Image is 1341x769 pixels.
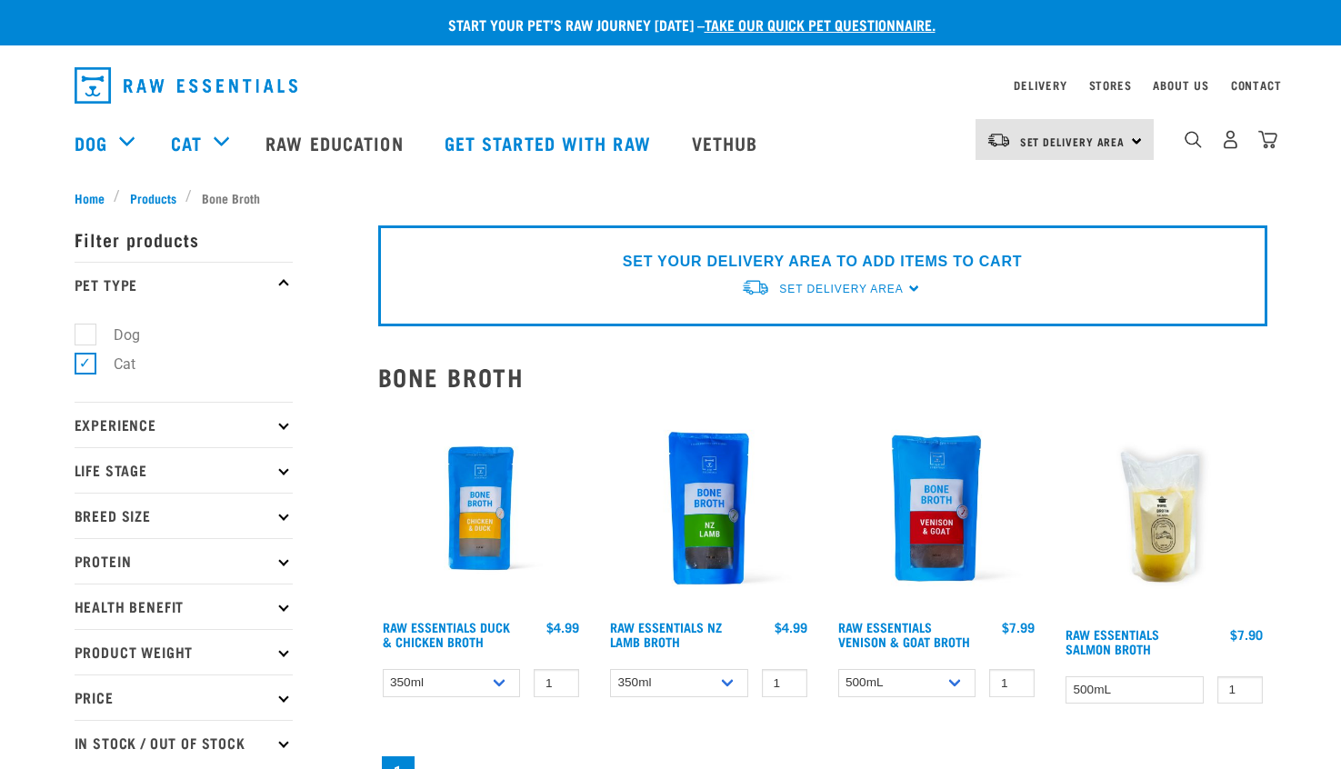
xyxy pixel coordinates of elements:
span: Home [75,188,105,207]
input: 1 [989,669,1035,697]
div: $7.99 [1002,620,1035,634]
img: RE Product Shoot 2023 Nov8793 1 [378,405,585,612]
div: $7.90 [1230,627,1263,642]
img: Raw Essentials Logo [75,67,297,104]
input: 1 [1217,676,1263,704]
p: Life Stage [75,447,293,493]
a: Stores [1089,82,1132,88]
img: home-icon@2x.png [1258,130,1277,149]
span: Set Delivery Area [779,283,903,295]
a: take our quick pet questionnaire. [705,20,936,28]
a: Contact [1231,82,1282,88]
p: In Stock / Out Of Stock [75,720,293,765]
span: Set Delivery Area [1020,138,1126,145]
input: 1 [534,669,579,697]
a: Raw Essentials Venison & Goat Broth [838,624,970,644]
label: Dog [85,324,147,346]
img: van-moving.png [741,278,770,297]
a: Home [75,188,115,207]
a: Delivery [1014,82,1066,88]
nav: breadcrumbs [75,188,1267,207]
label: Cat [85,353,143,375]
p: Experience [75,402,293,447]
p: Pet Type [75,262,293,307]
p: Product Weight [75,629,293,674]
img: van-moving.png [986,132,1011,148]
a: Get started with Raw [426,106,674,179]
h2: Bone Broth [378,363,1267,391]
span: Products [130,188,176,207]
p: SET YOUR DELIVERY AREA TO ADD ITEMS TO CART [623,251,1022,273]
div: $4.99 [546,620,579,634]
a: About Us [1153,82,1208,88]
a: Raw Essentials NZ Lamb Broth [610,624,722,644]
img: home-icon-1@2x.png [1185,131,1202,148]
img: user.png [1221,130,1240,149]
a: Cat [171,129,202,156]
p: Protein [75,538,293,584]
img: Raw Essentials New Zealand Lamb Bone Broth For Cats & Dogs [605,405,812,612]
img: Salmon Broth [1061,405,1267,618]
p: Filter products [75,216,293,262]
a: Raw Essentials Duck & Chicken Broth [383,624,510,644]
p: Breed Size [75,493,293,538]
p: Price [75,674,293,720]
a: Dog [75,129,107,156]
img: Raw Essentials Venison Goat Novel Protein Hypoallergenic Bone Broth Cats & Dogs [834,405,1040,612]
nav: dropdown navigation [60,60,1282,111]
a: Products [120,188,185,207]
input: 1 [762,669,807,697]
div: $4.99 [775,620,807,634]
a: Raw Essentials Salmon Broth [1066,631,1159,652]
p: Health Benefit [75,584,293,629]
a: Raw Education [247,106,425,179]
a: Vethub [674,106,781,179]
